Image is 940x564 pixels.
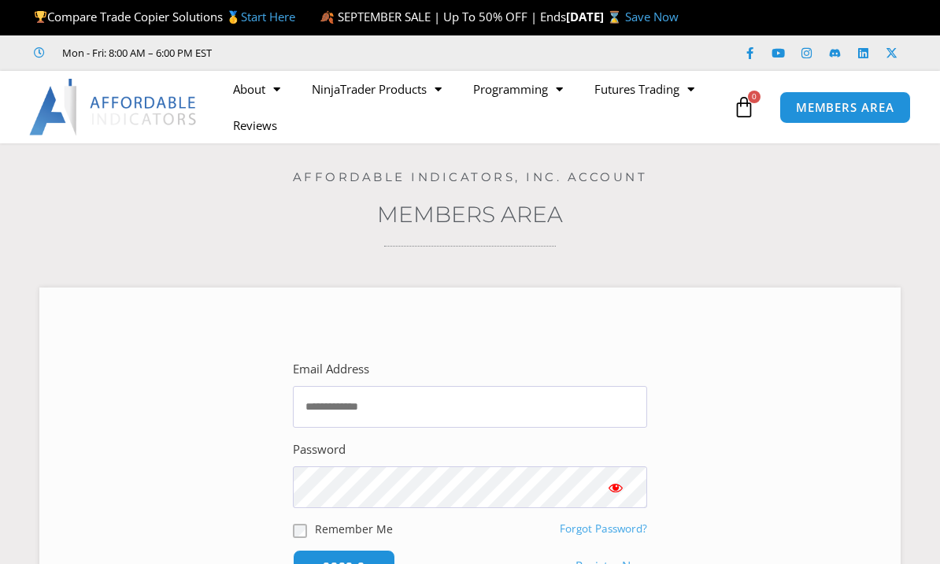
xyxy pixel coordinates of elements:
span: Mon - Fri: 8:00 AM – 6:00 PM EST [58,43,212,62]
a: Start Here [241,9,295,24]
a: Members Area [377,201,563,228]
span: 0 [748,91,761,103]
span: Compare Trade Copier Solutions 🥇 [34,9,295,24]
a: Futures Trading [579,71,710,107]
a: NinjaTrader Products [296,71,457,107]
a: Affordable Indicators, Inc. Account [293,169,648,184]
span: 🍂 SEPTEMBER SALE | Up To 50% OFF | Ends [320,9,566,24]
label: Email Address [293,358,369,380]
iframe: Customer reviews powered by Trustpilot [234,45,470,61]
label: Remember Me [315,521,393,537]
a: MEMBERS AREA [779,91,911,124]
a: Programming [457,71,579,107]
strong: [DATE] ⌛ [566,9,625,24]
a: 0 [709,84,779,130]
img: LogoAI | Affordable Indicators – NinjaTrader [29,79,198,135]
label: Password [293,439,346,461]
a: Reviews [217,107,293,143]
button: Show password [584,466,647,508]
a: Save Now [625,9,679,24]
nav: Menu [217,71,729,143]
span: MEMBERS AREA [796,102,894,113]
a: Forgot Password? [560,521,647,536]
a: About [217,71,296,107]
img: 🏆 [35,11,46,23]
